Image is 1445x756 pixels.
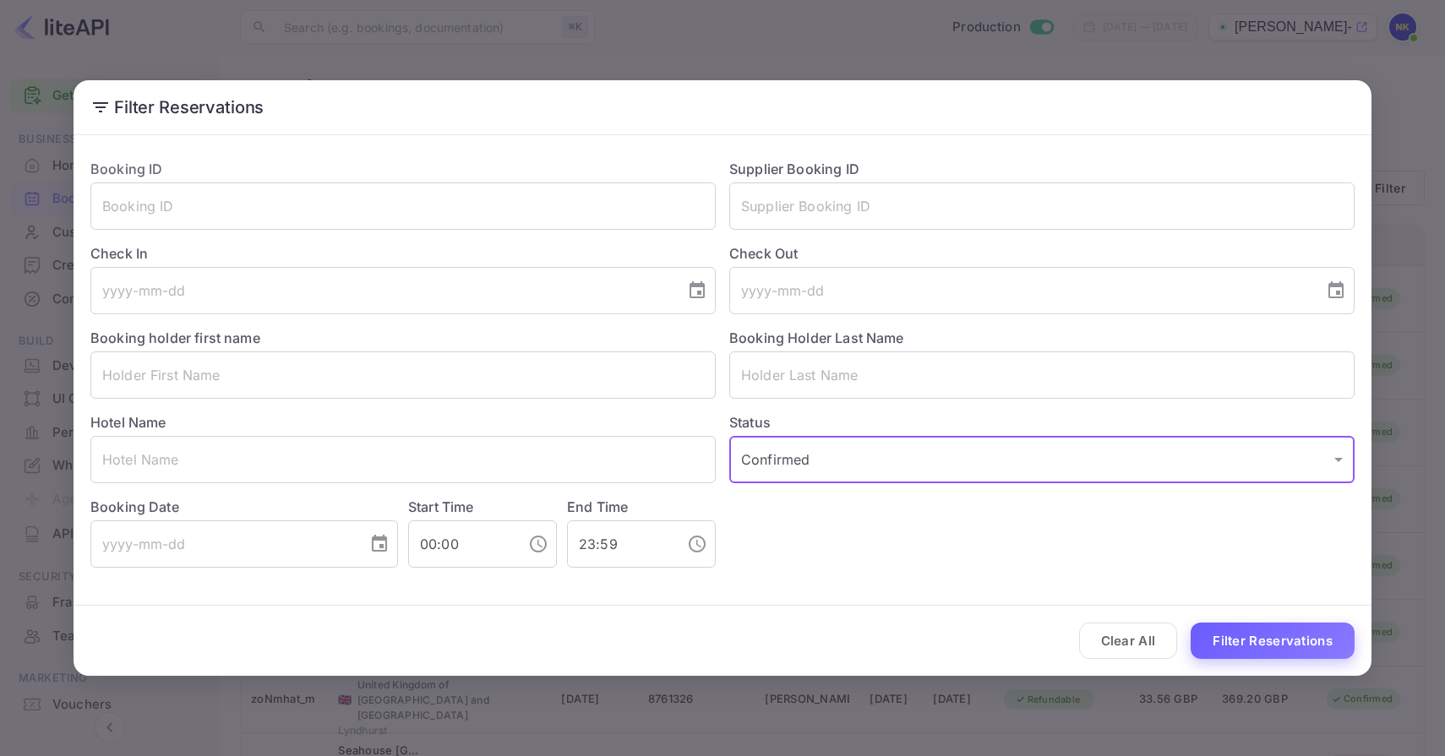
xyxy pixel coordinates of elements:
label: Check Out [729,243,1355,264]
h2: Filter Reservations [74,80,1371,134]
input: Hotel Name [90,436,716,483]
button: Choose date [1319,274,1353,307]
input: yyyy-mm-dd [729,267,1312,314]
label: Booking holder first name [90,329,260,346]
label: Hotel Name [90,414,166,431]
button: Choose date [680,274,714,307]
button: Choose date [363,527,396,561]
input: yyyy-mm-dd [90,520,356,568]
label: Supplier Booking ID [729,160,859,177]
input: hh:mm [567,520,673,568]
input: Booking ID [90,182,716,230]
label: Status [729,412,1355,432]
input: Holder First Name [90,351,716,399]
button: Clear All [1079,623,1178,659]
button: Choose time, selected time is 12:00 AM [521,527,555,561]
button: Filter Reservations [1191,623,1355,659]
label: Booking Date [90,497,398,517]
div: Confirmed [729,436,1355,483]
label: Booking Holder Last Name [729,329,904,346]
button: Choose time, selected time is 11:59 PM [680,527,714,561]
input: yyyy-mm-dd [90,267,673,314]
label: Booking ID [90,160,163,177]
label: Check In [90,243,716,264]
input: Supplier Booking ID [729,182,1355,230]
label: End Time [567,498,628,515]
input: hh:mm [408,520,515,568]
label: Start Time [408,498,474,515]
input: Holder Last Name [729,351,1355,399]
